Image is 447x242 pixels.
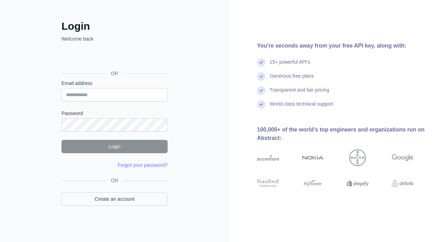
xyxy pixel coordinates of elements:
[349,149,366,166] img: bayer
[302,149,324,166] img: nokia
[257,86,265,95] img: check mark
[118,162,168,168] a: Forgot your password?
[61,192,168,206] a: Create an account
[61,20,168,33] h2: Login
[270,58,310,72] div: 15+ powerful API's
[270,100,334,114] div: World-class technical support
[257,100,265,109] img: check mark
[257,58,265,67] img: check mark
[392,178,414,189] img: airbnb
[61,80,168,87] label: Email address
[61,140,168,153] button: Login
[270,86,329,100] div: Transparent and fair pricing
[257,42,436,50] div: You're seconds away from your free API key, along with:
[257,178,279,189] img: stanford university
[302,178,324,189] img: payoneer
[58,50,170,65] iframe: Sign in with Google Button
[392,149,414,166] img: google
[257,149,279,166] img: accenture
[270,72,314,86] div: Generous free plans
[61,110,168,117] label: Password
[61,35,168,42] p: Welcome back
[61,50,166,65] div: Sign in with Google. Opens in new tab
[105,70,124,77] span: OR
[257,72,265,81] img: check mark
[108,177,121,184] span: OR
[347,178,369,189] img: shopify
[257,126,436,142] div: 100,000+ of the world's top engineers and organizations run on Abstract:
